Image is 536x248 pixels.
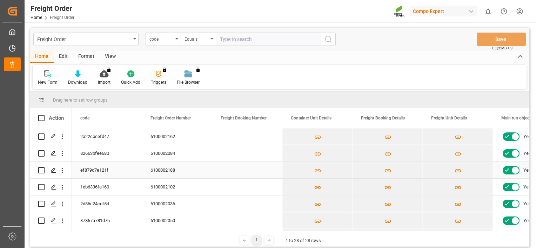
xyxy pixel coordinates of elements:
[30,212,72,229] div: Press SPACE to select this row.
[523,129,531,145] span: Yes
[30,195,72,212] div: Press SPACE to select this row.
[31,15,42,20] a: Home
[142,195,212,212] div: 6100002036
[181,33,216,46] button: open menu
[142,145,212,161] div: 6100002084
[30,145,72,162] div: Press SPACE to select this row.
[523,145,531,161] span: Yes
[146,33,181,46] button: open menu
[291,116,331,120] span: Container Unit Details
[30,128,72,145] div: Press SPACE to select this row.
[492,46,512,51] span: Ctrl/CMD + S
[37,34,131,43] div: Freight Order
[31,3,74,14] div: Freight Order
[410,6,477,16] div: Compo Expert
[394,5,405,18] img: Screenshot%202023-09-29%20at%2010.02.21.png_1712312052.png
[72,195,142,212] div: 2d86c24cdf5d
[410,5,480,18] button: Compo Expert
[72,179,142,195] div: 1eb6336fa160
[321,33,336,46] button: search button
[100,51,121,63] div: View
[80,116,89,120] span: code
[149,34,173,42] div: code
[72,229,142,246] div: 98d7fd3969ba
[30,179,72,195] div: Press SPACE to select this row.
[49,115,64,121] div: Action
[72,212,142,229] div: 37867a781d7b
[523,213,531,229] span: Yes
[185,34,208,42] div: Equals
[38,79,58,85] div: New Form
[523,162,531,178] span: Yes
[523,196,531,212] span: Yes
[221,116,267,120] span: Freight Booking Number
[30,229,72,246] div: Press SPACE to select this row.
[142,212,212,229] div: 6100002050
[142,128,212,145] div: 6100002162
[72,145,142,161] div: 82663bfee680
[142,179,212,195] div: 6100002102
[480,4,496,19] button: show 0 new notifications
[286,237,321,244] div: 1 to 28 of 28 rows
[477,33,526,46] button: Save
[496,4,512,19] button: Help Center
[53,97,108,103] span: Drag here to set row groups
[30,51,54,63] div: Home
[68,79,87,85] div: Download
[361,116,405,120] span: Freight Booking Details
[121,79,140,85] div: Quick Add
[252,236,261,244] div: 1
[54,51,73,63] div: Edit
[523,179,531,195] span: Yes
[72,162,142,178] div: ef879d7e121f
[72,128,142,145] div: 2a22cbcefd47
[216,33,321,46] input: Type to search
[150,116,191,120] span: Freight Order Number
[33,33,139,46] button: open menu
[523,229,531,246] span: Yes
[142,162,212,178] div: 6100002188
[431,116,467,120] span: Freight Unit Details
[73,51,100,63] div: Format
[30,162,72,179] div: Press SPACE to select this row.
[142,229,212,246] div: 6100002075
